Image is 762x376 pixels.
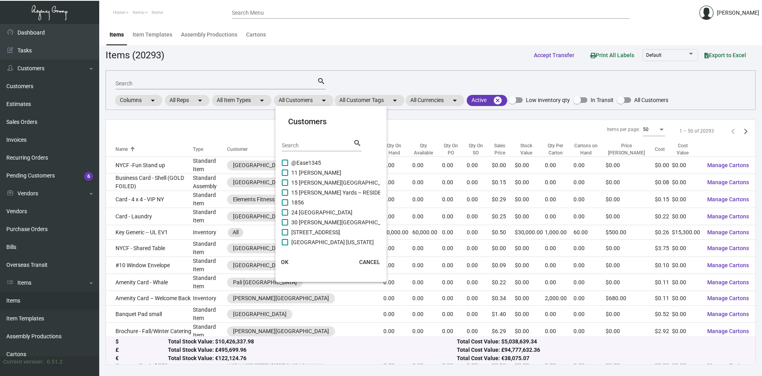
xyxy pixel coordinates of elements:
[353,255,387,269] button: CANCEL
[291,228,340,237] span: [STREET_ADDRESS]
[281,259,289,265] span: OK
[353,139,362,148] mat-icon: search
[291,168,341,177] span: 11 [PERSON_NAME]
[272,255,298,269] button: OK
[291,237,374,247] span: [GEOGRAPHIC_DATA] [US_STATE]
[3,358,44,366] div: Current version:
[291,158,321,168] span: @Ease1345
[291,178,433,187] span: 15 [PERSON_NAME][GEOGRAPHIC_DATA] – RESIDENCES
[359,259,380,265] span: CANCEL
[291,198,304,207] span: 1856
[288,116,374,127] mat-card-title: Customers
[291,208,352,217] span: 24 [GEOGRAPHIC_DATA]
[291,188,418,197] span: 15 [PERSON_NAME] Yards – RESIDENCES - Inactive
[47,358,63,366] div: 0.51.2
[291,218,427,227] span: 30 [PERSON_NAME][GEOGRAPHIC_DATA] - Residences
